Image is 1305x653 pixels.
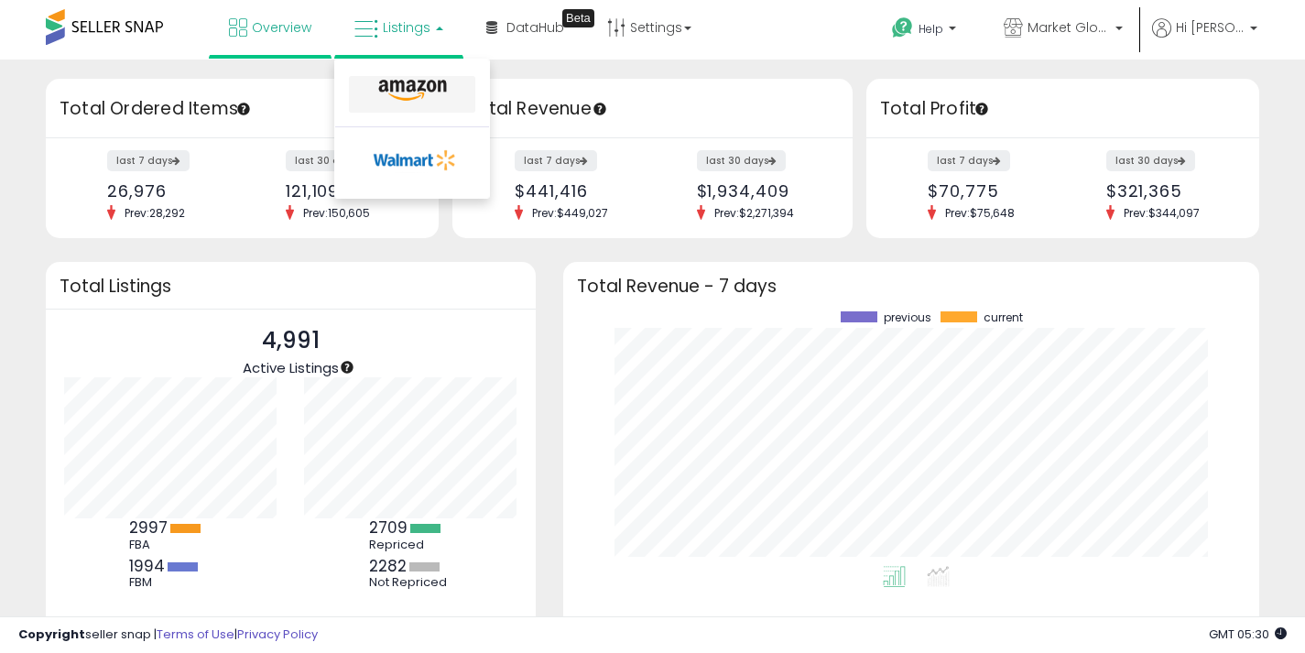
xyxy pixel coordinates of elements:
[157,626,234,643] a: Terms of Use
[369,517,408,539] b: 2709
[237,626,318,643] a: Privacy Policy
[18,626,85,643] strong: Copyright
[884,311,931,324] span: previous
[107,150,190,171] label: last 7 days
[577,279,1245,293] h3: Total Revenue - 7 days
[466,96,839,122] h3: Total Revenue
[515,150,597,171] label: last 7 days
[1176,18,1245,37] span: Hi [PERSON_NAME]
[383,18,430,37] span: Listings
[984,311,1023,324] span: current
[523,205,617,221] span: Prev: $449,027
[1106,150,1195,171] label: last 30 days
[369,555,407,577] b: 2282
[592,101,608,117] div: Tooltip anchor
[928,150,1010,171] label: last 7 days
[369,538,451,552] div: Repriced
[515,181,638,201] div: $441,416
[891,16,914,39] i: Get Help
[243,358,339,377] span: Active Listings
[129,555,165,577] b: 1994
[928,181,1049,201] div: $70,775
[339,359,355,375] div: Tooltip anchor
[60,279,522,293] h3: Total Listings
[705,205,803,221] span: Prev: $2,271,394
[18,626,318,644] div: seller snap | |
[369,575,451,590] div: Not Repriced
[880,96,1245,122] h3: Total Profit
[1209,626,1287,643] span: 2025-10-12 05:30 GMT
[286,150,375,171] label: last 30 days
[294,205,379,221] span: Prev: 150,605
[60,96,425,122] h3: Total Ordered Items
[697,150,786,171] label: last 30 days
[506,18,564,37] span: DataHub
[129,517,168,539] b: 2997
[1028,18,1110,37] span: Market Global
[129,538,212,552] div: FBA
[1115,205,1209,221] span: Prev: $344,097
[1106,181,1227,201] div: $321,365
[235,101,252,117] div: Tooltip anchor
[129,575,212,590] div: FBM
[936,205,1024,221] span: Prev: $75,648
[919,21,943,37] span: Help
[1152,18,1257,60] a: Hi [PERSON_NAME]
[115,205,194,221] span: Prev: 28,292
[286,181,407,201] div: 121,109
[697,181,821,201] div: $1,934,409
[973,101,990,117] div: Tooltip anchor
[562,9,594,27] div: Tooltip anchor
[107,181,228,201] div: 26,976
[243,323,339,358] p: 4,991
[252,18,311,37] span: Overview
[877,3,974,60] a: Help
